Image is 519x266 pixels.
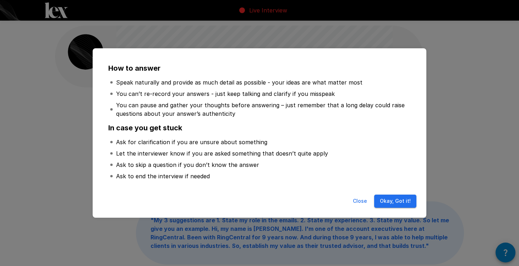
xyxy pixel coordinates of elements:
p: Speak naturally and provide as much detail as possible - your ideas are what matter most [116,78,362,87]
b: How to answer [108,64,160,72]
p: Let the interviewer know if you are asked something that doesn’t quite apply [116,149,328,158]
p: Ask to skip a question if you don’t know the answer [116,161,259,169]
b: In case you get stuck [108,124,182,132]
button: Close [349,195,371,208]
button: Okay, Got it! [374,195,416,208]
p: You can’t re-record your answers - just keep talking and clarify if you misspeak [116,89,335,98]
p: Ask for clarification if you are unsure about something [116,138,267,146]
p: Ask to end the interview if needed [116,172,210,180]
p: You can pause and gather your thoughts before answering – just remember that a long delay could r... [116,101,409,118]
